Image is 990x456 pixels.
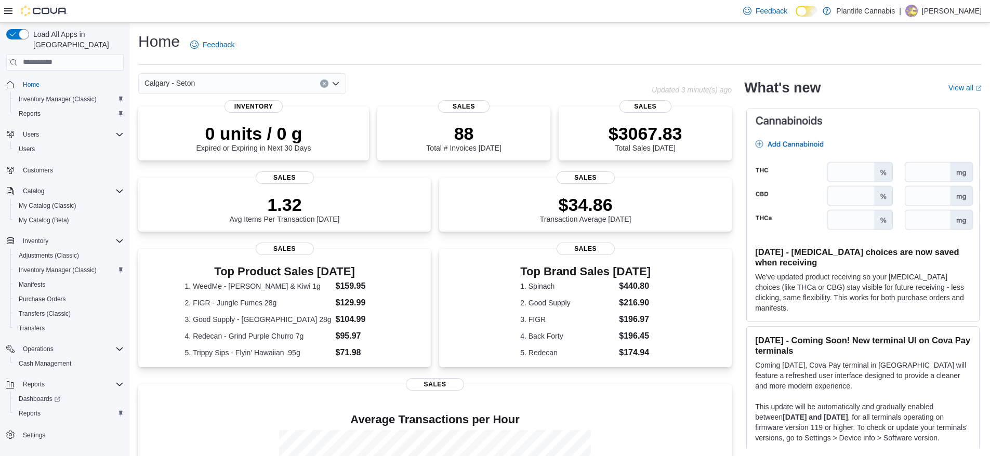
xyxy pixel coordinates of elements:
[15,143,124,155] span: Users
[426,123,501,144] p: 88
[15,199,81,212] a: My Catalog (Classic)
[619,313,651,326] dd: $196.97
[23,81,39,89] span: Home
[10,406,128,421] button: Reports
[185,347,332,358] dt: 5. Trippy Sips - Flyin' Hawaiian .95g
[10,213,128,227] button: My Catalog (Beta)
[10,306,128,321] button: Transfers (Classic)
[2,377,128,392] button: Reports
[23,237,48,245] span: Inventory
[336,297,385,309] dd: $129.99
[23,187,44,195] span: Catalog
[19,409,41,418] span: Reports
[19,251,79,260] span: Adjustments (Classic)
[905,5,918,17] div: Morgen Graves
[185,331,332,341] dt: 4. Redecan - Grind Purple Churro 7g
[520,314,615,325] dt: 3. FIGR
[755,335,971,356] h3: [DATE] - Coming Soon! New terminal UI on Cova Pay terminals
[19,185,48,197] button: Catalog
[19,280,45,289] span: Manifests
[755,247,971,267] h3: [DATE] - [MEDICAL_DATA] choices are now saved when receiving
[609,123,682,144] p: $3067.83
[15,199,124,212] span: My Catalog (Classic)
[755,272,971,313] p: We've updated product receiving so your [MEDICAL_DATA] choices (like THCa or CBG) stay visible fo...
[922,5,982,17] p: [PERSON_NAME]
[196,123,311,152] div: Expired or Expiring in Next 30 Days
[15,214,73,226] a: My Catalog (Beta)
[520,281,615,291] dt: 1. Spinach
[19,110,41,118] span: Reports
[23,345,54,353] span: Operations
[755,360,971,391] p: Coming [DATE], Cova Pay terminal in [GEOGRAPHIC_DATA] will feature a refreshed user interface des...
[15,278,49,291] a: Manifests
[15,407,45,420] a: Reports
[19,185,124,197] span: Catalog
[19,429,49,441] a: Settings
[783,413,848,421] strong: [DATE] and [DATE]
[619,100,671,113] span: Sales
[19,78,44,91] a: Home
[438,100,490,113] span: Sales
[540,194,631,223] div: Transaction Average [DATE]
[15,108,124,120] span: Reports
[15,307,75,320] a: Transfers (Classic)
[540,194,631,215] p: $34.86
[336,330,385,342] dd: $95.97
[320,79,328,88] button: Clear input
[19,216,69,224] span: My Catalog (Beta)
[15,278,124,291] span: Manifests
[15,249,124,262] span: Adjustments (Classic)
[15,322,124,334] span: Transfers
[557,171,615,184] span: Sales
[619,346,651,359] dd: $174.94
[619,297,651,309] dd: $216.90
[147,413,723,426] h4: Average Transactions per Hour
[230,194,340,215] p: 1.32
[15,357,75,370] a: Cash Management
[19,202,76,210] span: My Catalog (Classic)
[19,378,124,391] span: Reports
[19,395,60,403] span: Dashboards
[520,265,651,278] h3: Top Brand Sales [DATE]
[796,6,817,17] input: Dark Mode
[10,248,128,263] button: Adjustments (Classic)
[186,34,239,55] a: Feedback
[15,108,45,120] a: Reports
[836,5,895,17] p: Plantlife Cannabis
[15,407,124,420] span: Reports
[15,293,70,305] a: Purchase Orders
[19,266,97,274] span: Inventory Manager (Classic)
[138,31,180,52] h1: Home
[15,214,124,226] span: My Catalog (Beta)
[15,322,49,334] a: Transfers
[19,295,66,303] span: Purchase Orders
[609,123,682,152] div: Total Sales [DATE]
[185,281,332,291] dt: 1. WeedMe - [PERSON_NAME] & Kiwi 1g
[19,95,97,103] span: Inventory Manager (Classic)
[256,243,314,255] span: Sales
[2,184,128,198] button: Catalog
[19,310,71,318] span: Transfers (Classic)
[225,100,283,113] span: Inventory
[23,166,53,175] span: Customers
[426,123,501,152] div: Total # Invoices [DATE]
[196,123,311,144] p: 0 units / 0 g
[19,78,124,91] span: Home
[15,249,83,262] a: Adjustments (Classic)
[619,330,651,342] dd: $196.45
[19,235,52,247] button: Inventory
[23,380,45,388] span: Reports
[19,343,58,355] button: Operations
[15,393,124,405] span: Dashboards
[336,313,385,326] dd: $104.99
[230,194,340,223] div: Avg Items Per Transaction [DATE]
[948,84,982,92] a: View allExternal link
[15,264,124,276] span: Inventory Manager (Classic)
[10,292,128,306] button: Purchase Orders
[332,79,340,88] button: Open list of options
[21,6,68,16] img: Cova
[15,307,124,320] span: Transfers (Classic)
[185,265,385,278] h3: Top Product Sales [DATE]
[557,243,615,255] span: Sales
[19,145,35,153] span: Users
